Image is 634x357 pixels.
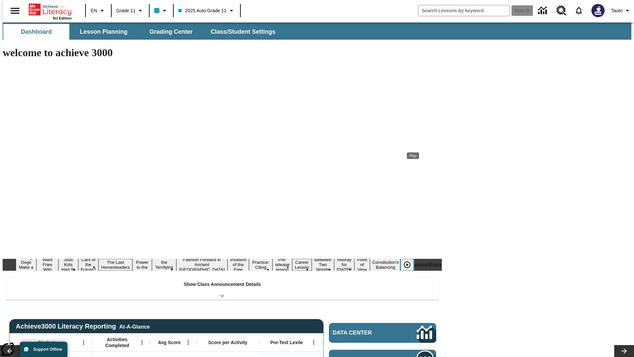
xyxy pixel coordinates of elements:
button: Slide 5 The Last Homesteaders [98,259,132,271]
span: Data Center [333,330,395,336]
button: Lesson carousel, Next [614,345,634,357]
button: Slide 3 Dirty Jobs Kids Had To Do [58,251,78,278]
button: Slide 11 Pre-release lesson [272,256,292,273]
button: Slide 1 Diving Dogs Make a Splash [16,254,36,276]
div: heroCarouselPause [401,262,442,268]
span: Score per Activity [208,339,248,345]
button: Select a new avatar [587,2,609,19]
button: Open Menu [137,337,147,347]
button: Open side menu [5,1,25,20]
button: Slide 12 Career Lesson [292,259,312,271]
button: Slide 2 Do You Want Fries With That? [36,251,58,278]
h1: welcome to achieve 3000 [3,47,442,59]
button: Slide 7 Attack of the Terrifying Tomatoes [152,254,176,276]
button: Slide 14 Hooray for Constitution Day! [334,256,355,273]
span: 2025 Auto Grade 11 [178,7,226,14]
span: Student [38,339,55,345]
a: Resource Center, Will open in new tab [552,2,570,20]
button: Class color is light blue. Change class color [152,5,171,17]
div: SubNavbar [3,24,281,40]
button: Grade: Grade 11, Select a grade [114,5,147,17]
button: Support Offline [20,342,67,357]
span: Tauto [611,7,622,14]
button: Lesson Planning [71,24,137,40]
div: SubNavbar [3,22,631,40]
span: Avg Score [158,339,181,345]
button: Slide 13 Between Two Worlds [312,256,334,273]
span: NJ Edition [53,16,72,20]
span: Grade 11 [116,7,135,14]
button: Slide 6 Solar Power to the People [132,254,152,276]
button: Dashboard [3,24,69,40]
button: Language: EN, Select a language [88,5,109,17]
a: Data Center [534,2,552,20]
a: Data Center [329,323,436,343]
span: Achieve3000 Literacy Reporting [16,323,150,330]
button: Open Menu [309,337,319,347]
button: Open Menu [183,337,193,347]
img: Avatar [591,4,605,17]
button: Slide 9 The Invasion of the Free CD [228,251,249,278]
a: Home [29,3,72,16]
button: Open Menu [79,337,88,347]
span: Class/Student Settings [211,28,275,36]
div: At-A-Glance [119,323,150,330]
span: Pre-Test Lexile [270,339,303,345]
button: Class/Student Settings [205,24,281,40]
span: Grading Center [149,28,193,36]
button: Play [401,259,414,271]
body: Maximum 600 characters Press Escape to exit toolbar Press Alt + F10 to reach toolbar [3,5,96,11]
a: Notifications [570,2,587,19]
button: Slide 10 Mixed Practice: Citing Evidence [249,254,272,276]
div: Play [407,152,419,159]
span: Activities Completed [95,337,139,348]
span: Lesson Planning [80,28,127,36]
button: Slide 8 Fashion Forward in Ancient Rome [176,256,228,273]
button: Slide 4 Cars of the Future? [78,256,99,273]
input: search field [418,5,510,16]
button: Slide 16 The Constitution's Balancing Act [370,254,402,276]
button: Slide 15 Point of View [354,256,370,273]
button: Class: 2025 Auto Grade 11, Select your class [176,5,238,17]
div: Home [29,2,72,20]
div: Show Class Announcement Details [6,277,439,300]
span: Dashboard [21,28,52,36]
div: Play [401,259,420,271]
button: Profile/Settings [609,5,634,17]
p: Show Class Announcement Details [184,281,261,288]
span: Support Offline [33,347,62,352]
button: Grading Center [138,24,204,40]
span: EN [91,7,97,14]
